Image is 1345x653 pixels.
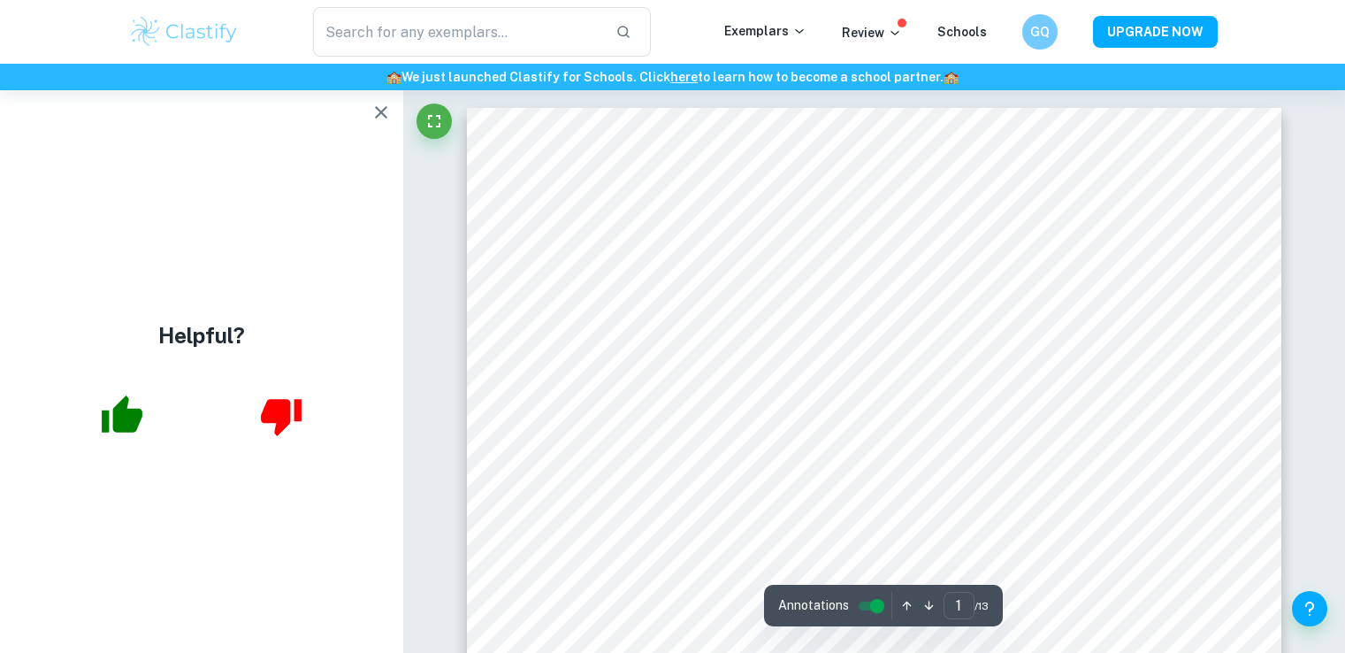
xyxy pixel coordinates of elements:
a: here [670,70,698,84]
span: / 13 [974,598,989,614]
img: Clastify logo [128,14,241,50]
button: UPGRADE NOW [1093,16,1218,48]
p: Exemplars [724,21,806,41]
h6: GQ [1029,22,1050,42]
h6: We just launched Clastify for Schools. Click to learn how to become a school partner. [4,67,1341,87]
span: 🏫 [944,70,959,84]
h4: Helpful? [158,319,245,351]
button: Fullscreen [416,104,452,139]
button: Help and Feedback [1292,591,1327,626]
p: Review [842,23,902,42]
span: 🏫 [386,70,401,84]
input: Search for any exemplars... [313,7,602,57]
button: GQ [1022,14,1058,50]
span: Annotations [778,596,849,615]
a: Schools [937,25,987,39]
